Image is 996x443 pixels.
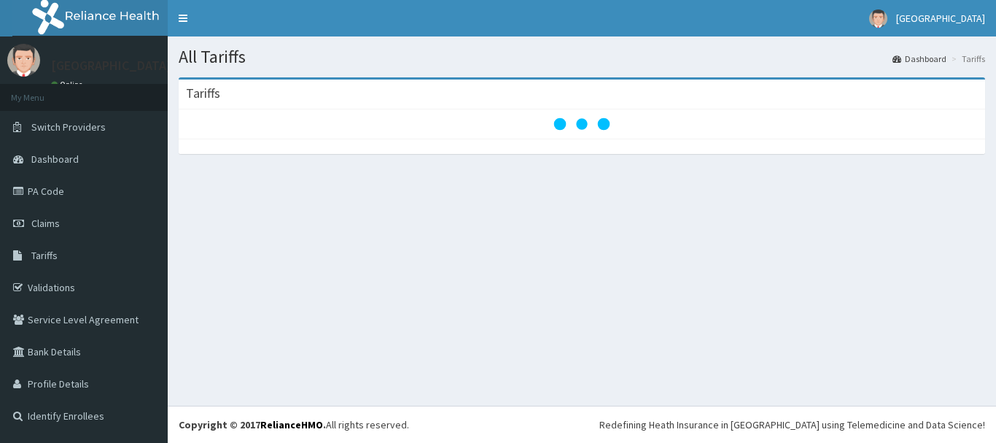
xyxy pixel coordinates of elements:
[260,418,323,431] a: RelianceHMO
[179,47,985,66] h1: All Tariffs
[31,153,79,166] span: Dashboard
[31,217,60,230] span: Claims
[896,12,985,25] span: [GEOGRAPHIC_DATA]
[186,87,220,100] h3: Tariffs
[553,95,611,153] svg: audio-loading
[168,406,996,443] footer: All rights reserved.
[892,53,946,65] a: Dashboard
[7,44,40,77] img: User Image
[31,120,106,134] span: Switch Providers
[31,249,58,262] span: Tariffs
[51,59,171,72] p: [GEOGRAPHIC_DATA]
[51,80,86,90] a: Online
[948,53,985,65] li: Tariffs
[599,417,985,432] div: Redefining Heath Insurance in [GEOGRAPHIC_DATA] using Telemedicine and Data Science!
[179,418,326,431] strong: Copyright © 2017 .
[869,9,887,28] img: User Image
